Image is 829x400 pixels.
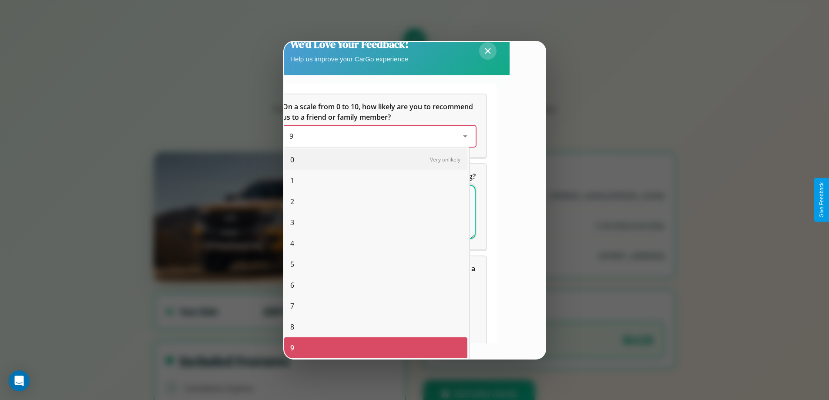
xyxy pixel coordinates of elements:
span: 5 [290,259,294,269]
div: 5 [284,254,467,275]
span: On a scale from 0 to 10, how likely are you to recommend us to a friend or family member? [282,102,475,122]
span: 8 [290,322,294,332]
span: 9 [290,343,294,353]
span: 4 [290,238,294,249]
div: On a scale from 0 to 10, how likely are you to recommend us to a friend or family member? [272,94,486,157]
span: Very unlikely [430,156,460,163]
div: 7 [284,296,467,316]
p: Help us improve your CarGo experience [290,53,409,65]
span: 2 [290,196,294,207]
div: 9 [284,337,467,358]
span: Which of the following features do you value the most in a vehicle? [282,264,477,284]
span: 7 [290,301,294,311]
div: 1 [284,170,467,191]
span: 1 [290,175,294,186]
span: 9 [289,131,293,141]
div: 4 [284,233,467,254]
span: 3 [290,217,294,228]
div: On a scale from 0 to 10, how likely are you to recommend us to a friend or family member? [282,126,476,147]
div: 8 [284,316,467,337]
div: 6 [284,275,467,296]
span: What can we do to make your experience more satisfying? [282,171,476,181]
div: Give Feedback [819,182,825,218]
div: 3 [284,212,467,233]
span: 6 [290,280,294,290]
div: 2 [284,191,467,212]
span: 0 [290,155,294,165]
div: 0 [284,149,467,170]
h5: On a scale from 0 to 10, how likely are you to recommend us to a friend or family member? [282,101,476,122]
h2: We'd Love Your Feedback! [290,37,409,51]
div: 10 [284,358,467,379]
div: Open Intercom Messenger [9,370,30,391]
